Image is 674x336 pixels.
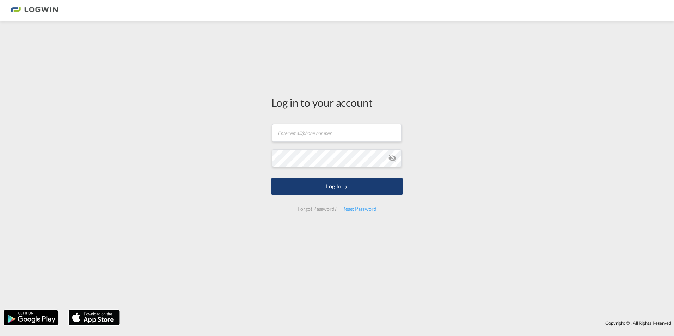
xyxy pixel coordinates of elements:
div: Log in to your account [271,95,403,110]
md-icon: icon-eye-off [388,154,397,162]
input: Enter email/phone number [272,124,402,142]
div: Reset Password [339,203,379,215]
img: apple.png [68,309,120,326]
button: LOGIN [271,178,403,195]
img: 2761ae10d95411efa20a1f5e0282d2d7.png [11,3,58,19]
div: Forgot Password? [295,203,339,215]
img: google.png [3,309,59,326]
div: Copyright © . All Rights Reserved [123,317,674,329]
